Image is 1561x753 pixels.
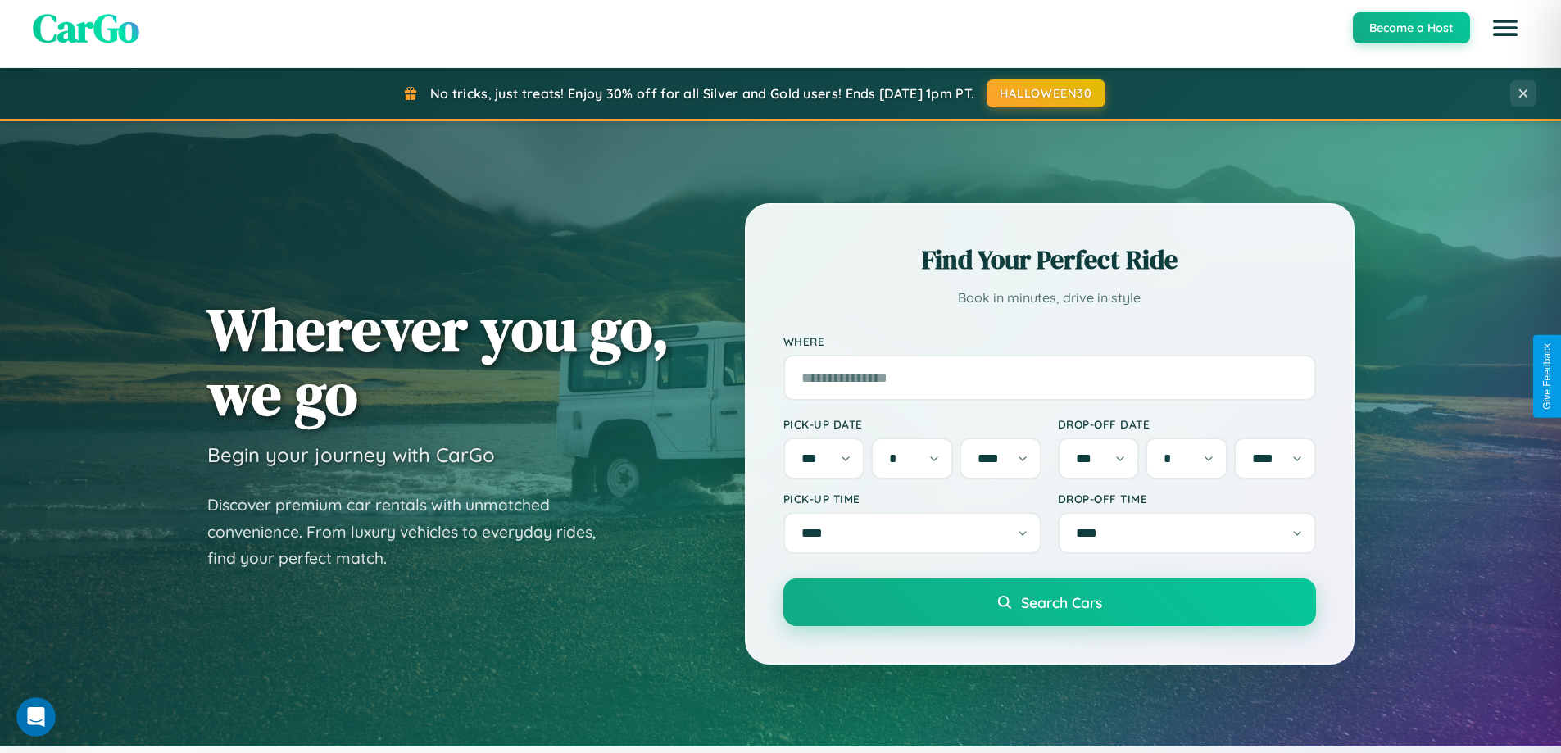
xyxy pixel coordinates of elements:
[1482,5,1528,51] button: Open menu
[1353,12,1470,43] button: Become a Host
[987,79,1105,107] button: HALLOWEEN30
[783,334,1316,348] label: Where
[207,492,617,572] p: Discover premium car rentals with unmatched convenience. From luxury vehicles to everyday rides, ...
[783,417,1041,431] label: Pick-up Date
[16,697,56,737] iframe: Intercom live chat
[33,1,139,55] span: CarGo
[1021,593,1102,611] span: Search Cars
[1058,417,1316,431] label: Drop-off Date
[783,578,1316,626] button: Search Cars
[783,242,1316,278] h2: Find Your Perfect Ride
[207,442,495,467] h3: Begin your journey with CarGo
[783,492,1041,506] label: Pick-up Time
[207,297,669,426] h1: Wherever you go, we go
[1541,343,1553,410] div: Give Feedback
[1058,492,1316,506] label: Drop-off Time
[430,85,974,102] span: No tricks, just treats! Enjoy 30% off for all Silver and Gold users! Ends [DATE] 1pm PT.
[783,286,1316,310] p: Book in minutes, drive in style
